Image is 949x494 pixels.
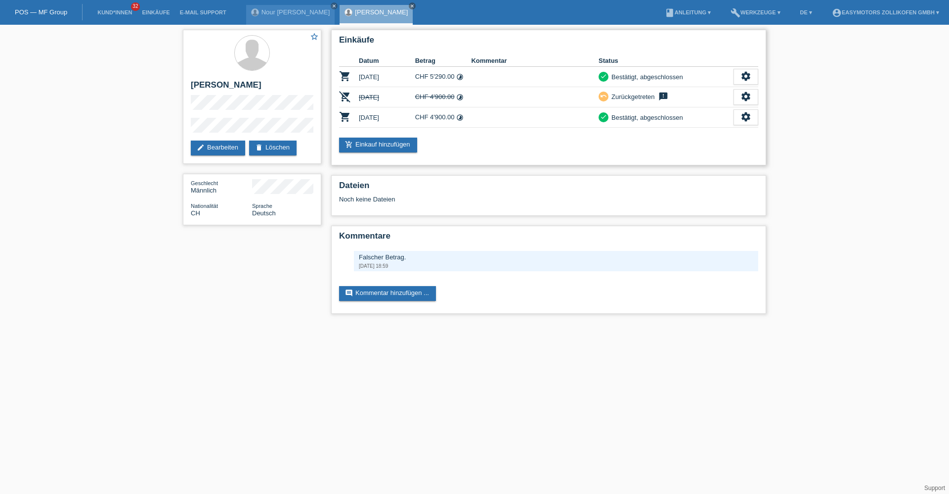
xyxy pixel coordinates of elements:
a: E-Mail Support [175,9,231,15]
a: deleteLöschen [249,141,297,155]
span: Deutsch [252,209,276,217]
i: feedback [657,92,669,101]
i: 48 Raten [456,114,464,121]
td: CHF 4'900.00 [415,87,472,107]
div: [DATE] 18:59 [359,263,753,269]
a: Kund*innen [92,9,137,15]
div: Bestätigt, abgeschlossen [608,112,683,123]
i: build [731,8,740,18]
a: DE ▾ [795,9,817,15]
a: Einkäufe [137,9,174,15]
i: POSP00025908 [339,111,351,123]
i: book [665,8,675,18]
th: Status [599,55,733,67]
span: Nationalität [191,203,218,209]
th: Kommentar [471,55,599,67]
i: delete [255,144,263,151]
i: POSP00014630 [339,70,351,82]
a: close [331,2,338,9]
h2: [PERSON_NAME] [191,80,313,95]
i: undo [600,93,607,99]
h2: Kommentare [339,231,758,246]
div: Männlich [191,179,252,194]
i: close [410,3,415,8]
div: Zurückgetreten [608,92,654,102]
th: Betrag [415,55,472,67]
a: bookAnleitung ▾ [660,9,716,15]
td: CHF 4'900.00 [415,107,472,128]
div: Noch keine Dateien [339,196,641,203]
td: [DATE] [359,107,415,128]
a: Nour [PERSON_NAME] [261,8,330,16]
i: check [600,73,607,80]
i: POSP00025361 [339,91,351,102]
td: [DATE] [359,67,415,87]
i: edit [197,144,205,151]
th: Datum [359,55,415,67]
span: Schweiz [191,209,200,217]
a: star_border [310,32,319,43]
div: Falscher Betrag. [359,253,753,261]
a: account_circleEasymotors Zollikofen GmbH ▾ [827,9,944,15]
i: settings [740,111,751,122]
i: add_shopping_cart [345,141,353,148]
div: Bestätigt, abgeschlossen [608,72,683,82]
i: 48 Raten [456,94,464,101]
h2: Einkäufe [339,35,758,50]
a: editBearbeiten [191,141,245,155]
i: 48 Raten [456,73,464,81]
span: Geschlecht [191,180,218,186]
i: settings [740,71,751,82]
td: [DATE] [359,87,415,107]
i: check [600,113,607,120]
i: comment [345,289,353,297]
td: CHF 5'290.00 [415,67,472,87]
h2: Dateien [339,181,758,196]
i: settings [740,91,751,102]
a: close [409,2,416,9]
a: add_shopping_cartEinkauf hinzufügen [339,138,417,152]
i: close [332,3,337,8]
a: POS — MF Group [15,8,67,16]
a: buildWerkzeuge ▾ [726,9,785,15]
a: Support [924,485,945,492]
span: 32 [131,2,140,11]
a: commentKommentar hinzufügen ... [339,286,436,301]
i: star_border [310,32,319,41]
a: [PERSON_NAME] [355,8,408,16]
span: Sprache [252,203,272,209]
i: account_circle [832,8,842,18]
